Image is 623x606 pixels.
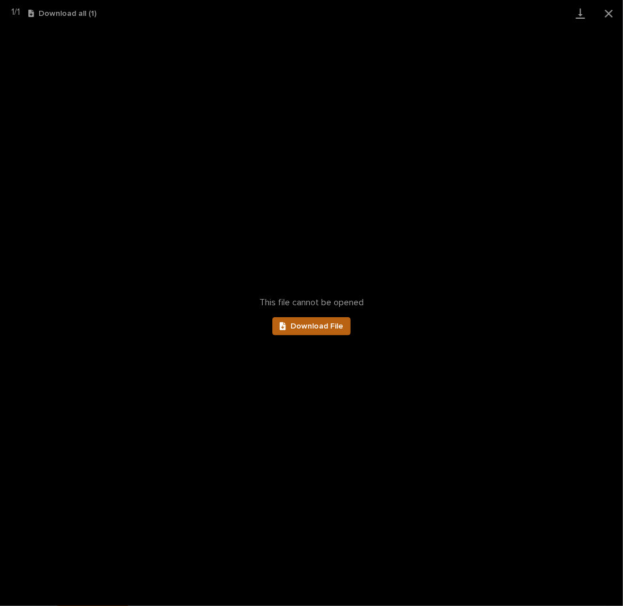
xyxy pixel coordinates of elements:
span: 1 [11,7,14,16]
span: Download File [291,322,343,330]
a: Download File [272,317,351,335]
span: 1 [17,7,20,16]
button: Download all (1) [28,10,96,18]
span: This file cannot be opened [259,297,364,308]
